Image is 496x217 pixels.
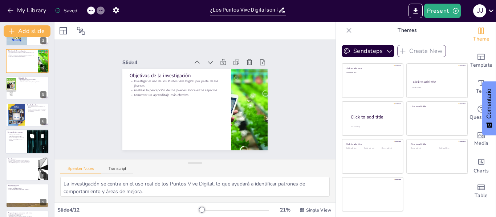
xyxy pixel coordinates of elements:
[151,47,224,114] p: Analizar la percepción de los jóvenes sobre estos espacios.
[473,4,486,18] button: J J
[160,36,235,104] p: Objetivos de la investigación
[8,162,36,163] p: Necesidad de mejorar infraestructura y recursos.
[467,48,496,74] div: Add ready made slides
[412,87,461,89] div: Click to add text
[473,167,489,175] span: Charts
[8,185,46,187] p: Recomendaciones
[19,81,46,83] p: Análisis de datos mediante gráficos y narrativas.
[210,5,278,15] input: Insert title
[346,67,398,70] div: Click to add title
[6,76,49,100] div: 5
[470,61,492,69] span: Template
[101,166,134,174] button: Transcript
[467,100,496,126] div: Get real-time input from your audience
[474,139,488,147] span: Media
[8,186,46,188] p: Actualizar equipos.
[6,157,49,181] div: 8
[355,22,459,39] p: Themes
[351,126,397,128] div: Click to add body
[413,80,461,84] div: Click to add title
[40,172,46,179] div: 8
[486,89,492,119] font: Comentario
[55,7,77,14] div: Saved
[469,113,493,121] span: Questions
[382,147,398,149] div: Click to add text
[351,114,397,120] div: Click to add title
[408,4,423,18] button: Export to PowerPoint
[40,199,46,205] div: 9
[38,132,47,141] button: Delete Slide
[57,25,69,37] div: Layout
[306,207,331,213] span: Single View
[4,25,50,37] button: Add slide
[473,35,489,43] span: Theme
[60,177,330,197] textarea: La investigación se centra en el uso real de los Puntos Vive Digital, lo que ayudará a identifica...
[40,91,46,98] div: 5
[424,4,460,18] button: Present
[5,130,49,154] div: 7
[411,143,463,146] div: Click to add title
[475,192,488,200] span: Table
[346,143,398,146] div: Click to add title
[8,161,36,162] p: Quienes asisten tienen una intención académica.
[148,51,221,117] p: Fomentar un aprendizaje más efectivo.
[5,5,49,16] button: My Library
[467,22,496,48] div: Change the overall theme
[8,158,36,160] p: Conclusiones
[8,189,46,191] p: Fomentar alianzas con instituciones educativas.
[8,213,46,215] p: Implementar actividades diarias.
[467,152,496,178] div: Add charts and graphs
[28,132,36,141] button: Duplicate Slide
[8,55,36,56] p: Analizar la percepción de los jóvenes sobre estos espacios.
[6,184,49,208] div: 9
[77,26,85,35] span: Position
[476,87,486,95] span: Text
[467,178,496,204] div: Add a table
[8,214,46,216] p: Educar a padres y docentes.
[346,147,362,149] div: Click to add text
[40,37,46,44] div: 3
[154,41,230,110] p: Investigar el uso de los Puntos Vive Digital por parte de los jóvenes.
[473,4,486,17] div: J J
[411,147,434,149] div: Click to add text
[8,56,36,57] p: Fomentar un aprendizaje más efectivo.
[27,104,46,106] p: Resultados clave
[8,52,36,54] p: Investigar el uso de los Puntos Vive Digital por parte de los jóvenes.
[19,80,46,82] p: Encuestas a 14 jóvenes.
[8,134,25,137] p: Muchos jóvenes consideran que ofrecen pocos recursos útiles.
[346,72,398,74] div: Click to add text
[8,50,36,52] p: Objetivos de la investigación
[60,166,101,174] button: Speaker Notes
[276,206,294,213] div: 21 %
[342,45,394,57] button: Sendsteps
[6,103,49,127] div: 6
[467,74,496,100] div: Add text boxes
[6,49,49,73] div: 4
[482,82,496,135] button: Comentarios - Mostrar encuesta
[27,110,46,112] p: Oportunidades para mejorar el atractivo de los Puntos.
[439,147,462,149] div: Click to add text
[8,138,25,141] p: Impacto de la percepción en la asistencia.
[57,206,199,213] div: Slide 4 / 12
[8,212,46,214] p: Propuestas para solucionar problemas
[411,105,463,108] div: Click to add title
[397,45,446,57] button: Create New
[19,77,46,79] p: Metodología
[40,64,46,71] div: 4
[40,118,46,125] div: 6
[467,126,496,152] div: Add images, graphics, shapes or video
[27,106,46,108] p: 50% de los encuestados no asiste a los Puntos.
[8,159,36,161] p: La mayoría de los jóvenes no utiliza los Puntos.
[40,145,47,152] div: 7
[27,108,46,110] p: La mayoría asiste por razones académicas.
[19,79,46,80] p: Estudio bajo un enfoque cuantitativo.
[8,137,25,139] p: Necesidad de mejorar la tecnología.
[8,131,25,133] p: Percepción de recursos
[164,21,218,70] div: Slide 4
[8,188,46,189] p: Diseñar actividades atractivas.
[364,147,380,149] div: Click to add text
